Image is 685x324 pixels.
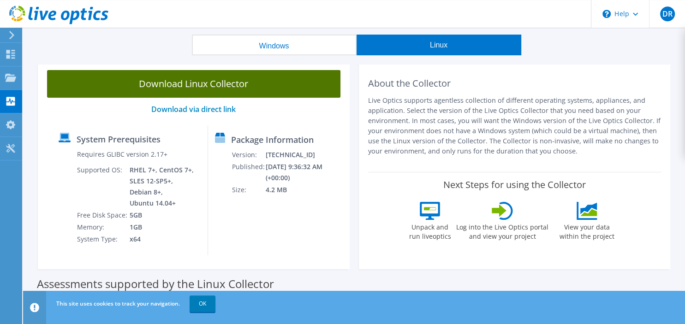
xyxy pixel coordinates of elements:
[265,184,345,196] td: 4.2 MB
[660,6,675,21] span: DR
[77,233,129,245] td: System Type:
[56,300,180,307] span: This site uses cookies to track your navigation.
[77,150,167,159] label: Requires GLIBC version 2.17+
[265,149,345,161] td: [TECHNICAL_ID]
[47,70,340,98] a: Download Linux Collector
[368,78,661,89] h2: About the Collector
[77,221,129,233] td: Memory:
[443,179,586,190] label: Next Steps for using the Collector
[554,220,620,241] label: View your data within the project
[456,220,549,241] label: Log into the Live Optics portal and view your project
[232,161,265,184] td: Published:
[602,10,611,18] svg: \n
[232,184,265,196] td: Size:
[265,161,345,184] td: [DATE] 9:36:32 AM (+00:00)
[77,164,129,209] td: Supported OS:
[231,135,314,144] label: Package Information
[77,209,129,221] td: Free Disk Space:
[129,164,196,209] td: RHEL 7+, CentOS 7+, SLES 12-SP5+, Debian 8+, Ubuntu 14.04+
[232,149,265,161] td: Version:
[409,220,451,241] label: Unpack and run liveoptics
[77,135,161,144] label: System Prerequisites
[129,221,196,233] td: 1GB
[37,279,274,289] label: Assessments supported by the Linux Collector
[129,233,196,245] td: x64
[129,209,196,221] td: 5GB
[368,95,661,156] p: Live Optics supports agentless collection of different operating systems, appliances, and applica...
[151,104,236,114] a: Download via direct link
[192,35,357,55] button: Windows
[357,35,521,55] button: Linux
[190,295,215,312] a: OK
